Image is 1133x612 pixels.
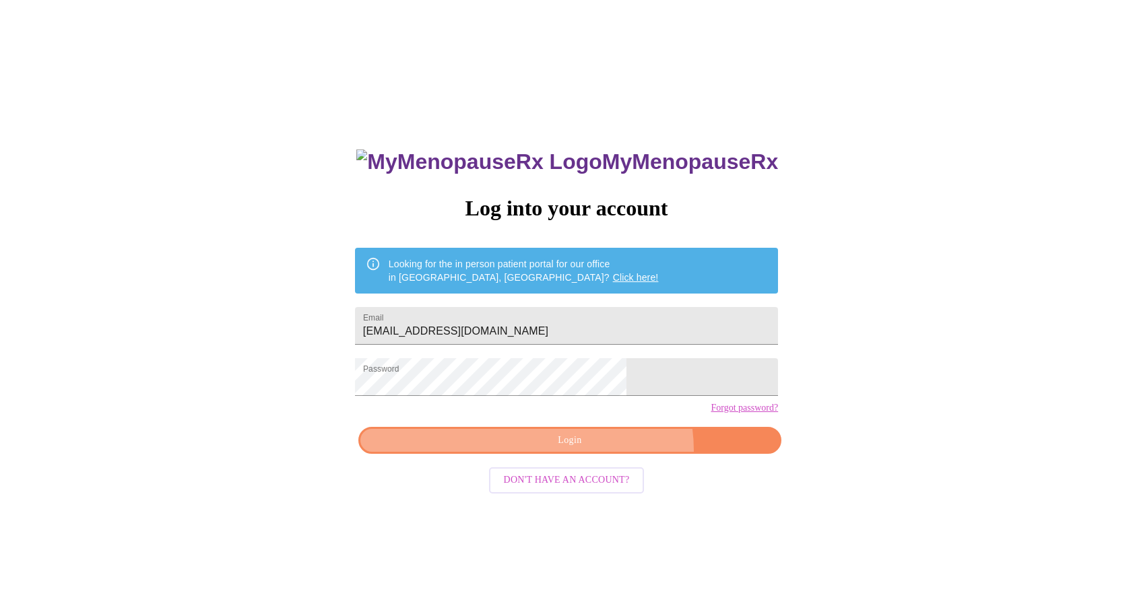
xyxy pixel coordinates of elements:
img: MyMenopauseRx Logo [356,149,602,174]
h3: Log into your account [355,196,778,221]
a: Don't have an account? [486,473,648,485]
div: Looking for the in person patient portal for our office in [GEOGRAPHIC_DATA], [GEOGRAPHIC_DATA]? [389,252,659,290]
span: Login [374,432,766,449]
button: Login [358,427,781,454]
a: Click here! [613,272,659,283]
h3: MyMenopauseRx [356,149,778,174]
a: Forgot password? [711,403,778,413]
button: Don't have an account? [489,467,645,494]
span: Don't have an account? [504,472,630,489]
